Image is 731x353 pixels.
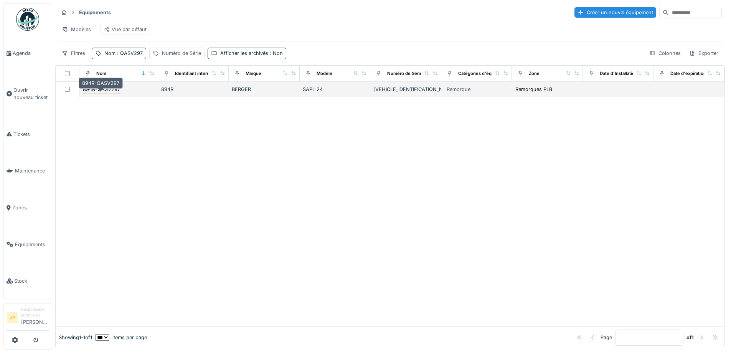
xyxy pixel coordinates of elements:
a: Maintenance [3,152,52,189]
div: Page [601,334,612,341]
span: : Non [268,50,283,56]
div: Modèles [58,24,94,35]
div: [VEHICLE_IDENTIFICATION_NUMBER] [373,86,438,93]
span: Ouvrir nouveau ticket [13,86,49,101]
a: Ouvrir nouveau ticket [3,72,52,116]
div: 894R-QASV297 [79,78,123,89]
li: JP [7,312,18,323]
div: Catégories d'équipement [458,70,512,77]
a: Agenda [3,35,52,72]
div: Date d'Installation [600,70,637,77]
span: Stock [14,277,49,285]
span: Agenda [13,50,49,57]
div: Modèle [317,70,332,77]
span: Maintenance [15,167,49,174]
div: Marque [246,70,261,77]
li: [PERSON_NAME] [21,307,49,329]
div: Afficher les archivés [220,50,283,57]
div: Créer un nouvel équipement [574,7,656,18]
div: 894R-QASV297 [83,86,120,93]
div: Vue par défaut [104,26,147,33]
a: Tickets [3,116,52,153]
div: Identifiant interne [175,70,212,77]
a: Zones [3,189,52,226]
div: Exporter [686,48,722,59]
div: SAPL 24 [303,86,368,93]
a: Équipements [3,226,52,263]
div: Nom [104,50,143,57]
div: Numéro de Série [162,50,201,57]
div: Responsable technicien [21,307,49,318]
span: Équipements [15,241,49,248]
div: Date d'expiration [670,70,706,77]
div: Numéro de Série [387,70,422,77]
a: Stock [3,263,52,300]
span: Zones [12,204,49,211]
div: BERGER [232,86,297,93]
img: Badge_color-CXgf-gQk.svg [16,8,39,31]
div: Filtres [58,48,89,59]
div: Zone [529,70,540,77]
span: : QASV297 [116,50,143,56]
span: Tickets [13,131,49,138]
div: Remorque [447,86,470,93]
div: items per page [95,334,147,341]
strong: Équipements [76,9,114,16]
div: Showing 1 - 1 of 1 [59,334,92,341]
a: JP Responsable technicien[PERSON_NAME] [7,307,49,331]
div: Colonnes [646,48,684,59]
strong: of 1 [686,334,694,341]
div: 894R [161,86,226,93]
div: Remorques PLB [515,86,552,93]
div: Nom [96,70,106,77]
